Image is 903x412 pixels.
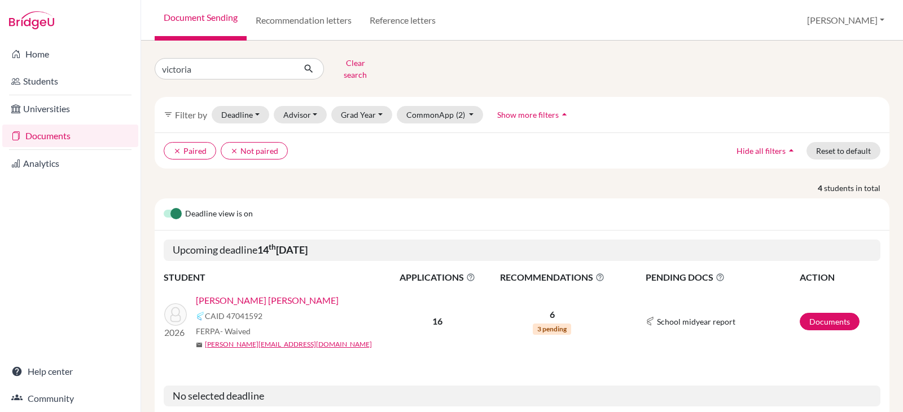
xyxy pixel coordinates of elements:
span: students in total [824,182,889,194]
button: clearNot paired [221,142,288,160]
span: RECOMMENDATIONS [486,271,618,284]
th: ACTION [799,270,880,285]
span: mail [196,342,203,348]
button: Grad Year [331,106,392,123]
img: Paredes Torres, Victoria Maria [164,303,187,326]
a: Students [2,70,138,92]
span: PENDING DOCS [646,271,799,284]
h5: Upcoming deadline [164,240,880,261]
input: Find student by name... [155,58,295,79]
i: arrow_drop_up [559,109,570,120]
a: Universities [2,98,138,120]
a: Community [2,387,138,410]
i: arrow_drop_up [786,145,797,156]
h5: No selected deadline [164,386,880,407]
b: 14 [DATE] [257,243,308,256]
sup: th [269,242,276,251]
p: 2026 [164,326,187,339]
a: Analytics [2,152,138,175]
span: 3 pending [533,324,571,335]
button: Advisor [274,106,327,123]
span: CAID 47041592 [205,310,262,322]
i: clear [230,147,238,155]
span: School midyear report [657,316,735,327]
a: Documents [2,125,138,147]
i: clear [173,147,181,155]
span: Show more filters [497,110,559,119]
span: Filter by [175,109,207,120]
span: FERPA [196,325,251,337]
button: Clear search [324,54,387,83]
a: Home [2,43,138,65]
a: [PERSON_NAME] [PERSON_NAME] [196,294,339,307]
button: clearPaired [164,142,216,160]
button: Reset to default [806,142,880,160]
i: filter_list [164,110,173,119]
th: STUDENT [164,270,389,285]
span: - Waived [220,326,251,336]
span: (2) [456,110,465,119]
button: Show more filtersarrow_drop_up [488,106,580,123]
a: Help center [2,360,138,383]
button: Hide all filtersarrow_drop_up [727,142,806,160]
img: Common App logo [646,317,655,326]
span: Hide all filters [737,146,786,156]
span: APPLICATIONS [390,271,485,284]
img: Bridge-U [9,11,54,29]
b: 16 [432,316,442,326]
button: [PERSON_NAME] [802,10,889,31]
img: Common App logo [196,312,205,321]
span: Deadline view is on [185,207,253,221]
a: Documents [800,313,860,330]
strong: 4 [818,182,824,194]
a: [PERSON_NAME][EMAIL_ADDRESS][DOMAIN_NAME] [205,339,372,349]
button: CommonApp(2) [397,106,484,123]
button: Deadline [212,106,269,123]
p: 6 [486,308,618,321]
